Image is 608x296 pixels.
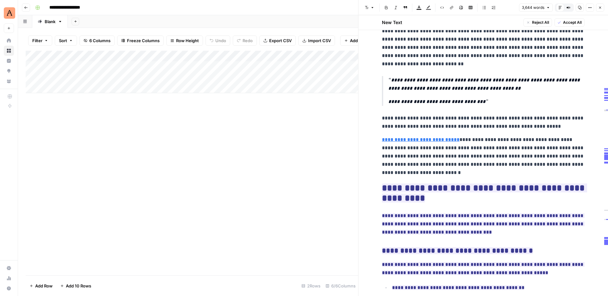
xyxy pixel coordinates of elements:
a: Settings [4,263,14,273]
span: Export CSV [269,37,292,44]
span: 6 Columns [89,37,111,44]
button: Sort [55,35,77,46]
span: Add Column [350,37,374,44]
a: Home [4,35,14,46]
a: Browse [4,46,14,56]
button: Workspace: Animalz [4,5,14,21]
button: 3,644 words [519,3,553,12]
span: 3,644 words [522,5,544,10]
span: Freeze Columns [127,37,160,44]
a: Usage [4,273,14,283]
button: Redo [233,35,257,46]
button: Import CSV [298,35,335,46]
button: Add Column [340,35,378,46]
span: Row Height [176,37,199,44]
span: Sort [59,37,67,44]
span: Undo [215,37,226,44]
a: Your Data [4,76,14,86]
button: 6 Columns [79,35,115,46]
a: Blank [32,15,68,28]
button: Add Row [26,281,56,291]
button: Undo [206,35,230,46]
button: Freeze Columns [117,35,164,46]
span: Filter [32,37,42,44]
button: Help + Support [4,283,14,293]
h2: New Text [382,19,402,26]
span: Add Row [35,283,53,289]
img: Animalz Logo [4,7,15,19]
div: Blank [45,18,55,25]
div: 6/6 Columns [323,281,358,291]
span: Redo [243,37,253,44]
button: Accept All [554,18,585,27]
span: Reject All [532,20,549,25]
span: Add 10 Rows [66,283,91,289]
span: Accept All [563,20,582,25]
div: 2 Rows [299,281,323,291]
button: Row Height [166,35,203,46]
span: Import CSV [308,37,331,44]
button: Reject All [523,18,552,27]
a: Insights [4,56,14,66]
button: Export CSV [259,35,296,46]
button: Add 10 Rows [56,281,95,291]
button: Filter [28,35,52,46]
a: Opportunities [4,66,14,76]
